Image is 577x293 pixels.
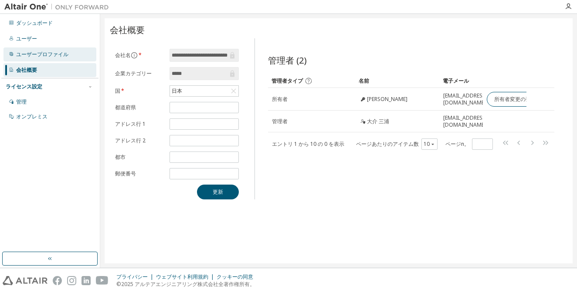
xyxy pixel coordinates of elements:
font: ページあたりのアイテム数 [356,141,419,148]
div: ウェブサイト利用規約 [156,273,217,280]
img: instagram.svg [67,276,76,285]
div: ライセンス設定 [6,83,42,90]
img: altair_logo.svg [3,276,48,285]
button: 更新 [197,185,239,199]
font: 2025 アルテアエンジニアリング株式会社全著作権所有。 [121,280,255,288]
span: 所有者 [272,96,288,103]
div: クッキーの同意 [217,273,258,280]
font: 国 [115,87,120,94]
p: © [116,280,258,288]
button: 所有者変更の要求 [487,92,543,107]
span: 管理者タイプ [272,77,303,85]
span: [EMAIL_ADDRESS][DOMAIN_NAME] [443,92,487,106]
div: 日本 [170,86,238,96]
span: 大介 三浦 [367,118,389,125]
font: 10 [424,141,430,148]
font: ページn。 [445,141,469,148]
div: ユーザー [16,35,37,42]
label: 郵便番号 [115,170,164,177]
img: linkedin.svg [81,276,91,285]
label: 企業カテゴリー [115,70,164,77]
div: 電子メール [443,74,479,88]
div: 管理 [16,98,27,105]
div: プライバシー [116,273,156,280]
span: [EMAIL_ADDRESS][DOMAIN_NAME] [443,115,487,128]
img: youtube.svg [96,276,109,285]
span: [PERSON_NAME] [367,96,407,103]
span: 管理者 [272,118,288,125]
button: 情報 [131,52,138,59]
div: 会社概要 [16,67,37,74]
div: 名前 [359,74,436,88]
span: 会社概要 [110,24,145,36]
span: 管理者 (2) [268,54,307,67]
div: オンプレミス [16,113,48,120]
label: アドレス行 1 [115,121,164,128]
img: アルタイルワン [4,3,113,11]
div: ユーザープロファイル [16,51,68,58]
label: アドレス行 2 [115,137,164,144]
label: 都道府県 [115,104,164,111]
img: facebook.svg [53,276,62,285]
label: 都市 [115,154,164,161]
div: 日本 [170,86,183,96]
font: 会社名 [115,51,131,59]
div: ダッシュボード [16,20,53,27]
span: エントリ 1 から 10 の 0 を表示 [272,140,344,148]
